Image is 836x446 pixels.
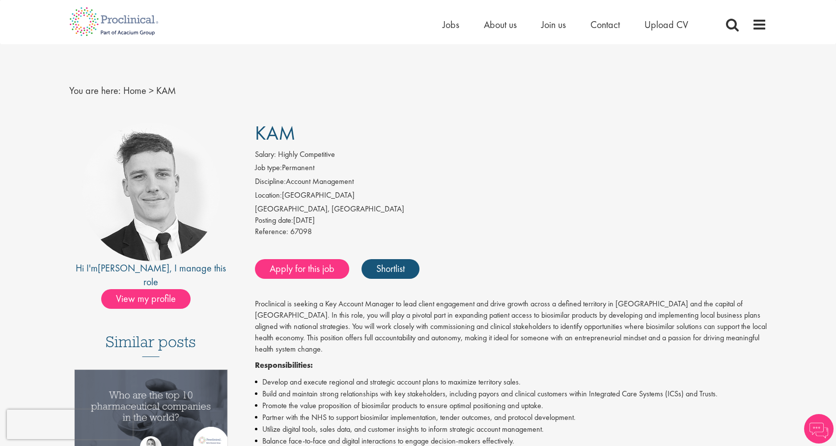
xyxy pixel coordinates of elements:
[255,162,282,174] label: Job type:
[255,120,296,146] span: KAM
[484,18,517,31] a: About us
[290,226,312,237] span: 67098
[644,18,688,31] a: Upload CV
[255,176,767,190] li: Account Management
[255,259,349,279] a: Apply for this job
[106,333,196,357] h3: Similar posts
[255,360,313,370] strong: Responsibilities:
[101,289,191,309] span: View my profile
[69,261,233,289] div: Hi I'm , I manage this role
[255,388,767,400] li: Build and maintain strong relationships with key stakeholders, including payors and clinical cust...
[255,190,767,204] li: [GEOGRAPHIC_DATA]
[255,412,767,423] li: Partner with the NHS to support biosimilar implementation, tender outcomes, and protocol developm...
[101,291,200,304] a: View my profile
[7,410,133,439] iframe: reCAPTCHA
[255,226,288,238] label: Reference:
[255,400,767,412] li: Promote the value proposition of biosimilar products to ensure optimal positioning and uptake.
[255,204,767,215] div: [GEOGRAPHIC_DATA], [GEOGRAPHIC_DATA]
[255,376,767,388] li: Develop and execute regional and strategic account plans to maximize territory sales.
[443,18,459,31] a: Jobs
[255,423,767,435] li: Utilize digital tools, sales data, and customer insights to inform strategic account management.
[255,215,767,226] div: [DATE]
[255,215,293,225] span: Posting date:
[255,298,767,355] p: Proclinical is seeking a Key Account Manager to lead client engagement and drive growth across a ...
[69,84,121,97] span: You are here:
[255,162,767,176] li: Permanent
[98,262,169,274] a: [PERSON_NAME]
[82,122,220,261] img: imeage of recruiter Nicolas Daniel
[362,259,419,279] a: Shortlist
[255,149,276,160] label: Salary:
[123,84,146,97] a: breadcrumb link
[541,18,566,31] a: Join us
[149,84,154,97] span: >
[255,190,282,201] label: Location:
[804,414,834,444] img: Chatbot
[278,149,335,159] span: Highly Competitive
[255,176,286,187] label: Discipline:
[590,18,620,31] a: Contact
[156,84,176,97] span: KAM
